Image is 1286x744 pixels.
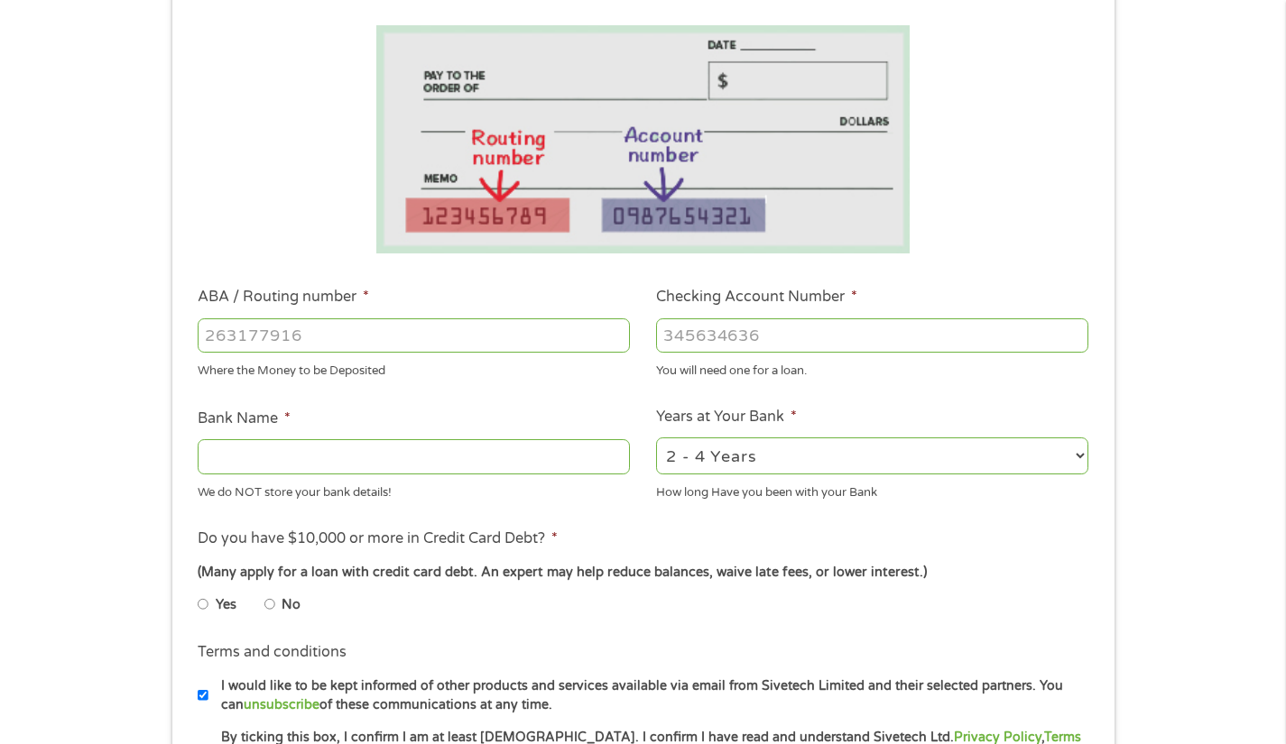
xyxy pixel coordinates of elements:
[198,318,630,353] input: 263177916
[282,595,301,615] label: No
[216,595,236,615] label: Yes
[198,356,630,381] div: Where the Money to be Deposited
[198,643,347,662] label: Terms and conditions
[198,288,369,307] label: ABA / Routing number
[656,477,1088,501] div: How long Have you been with your Bank
[656,318,1088,353] input: 345634636
[656,408,797,427] label: Years at Your Bank
[208,676,1094,715] label: I would like to be kept informed of other products and services available via email from Sivetech...
[656,288,857,307] label: Checking Account Number
[376,25,911,253] img: Routing number location
[656,356,1088,381] div: You will need one for a loan.
[198,409,291,428] label: Bank Name
[198,563,1087,583] div: (Many apply for a loan with credit card debt. An expert may help reduce balances, waive late fees...
[244,697,319,712] a: unsubscribe
[198,529,558,548] label: Do you have $10,000 or more in Credit Card Debt?
[198,477,630,501] div: We do NOT store your bank details!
